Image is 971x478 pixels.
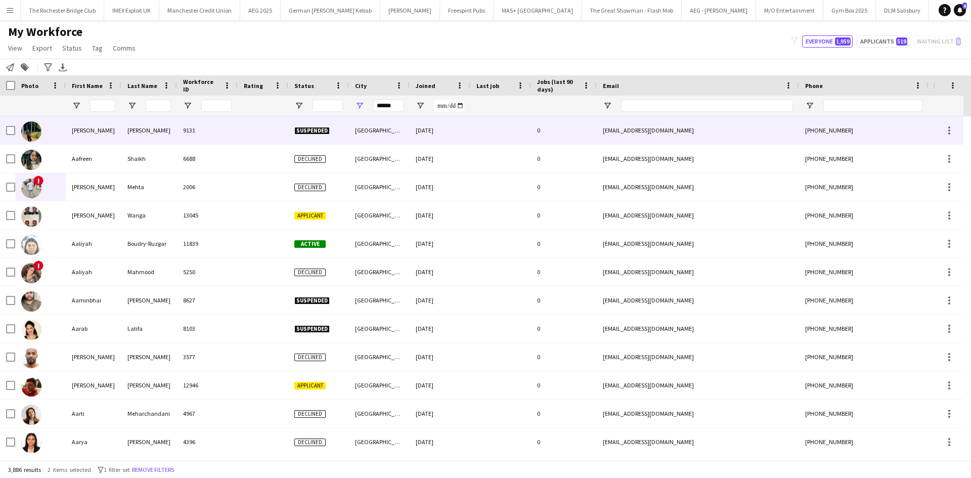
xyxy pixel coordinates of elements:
input: Workforce ID Filter Input [201,100,232,112]
div: [PERSON_NAME] [121,116,177,144]
div: [GEOGRAPHIC_DATA] [349,201,410,229]
span: Last job [476,82,499,90]
div: 2006 [177,173,238,201]
input: First Name Filter Input [90,100,115,112]
div: 0 [531,286,597,314]
div: [EMAIL_ADDRESS][DOMAIN_NAME] [597,400,799,427]
span: Declined [294,410,326,418]
span: 8 [962,3,967,9]
div: [EMAIL_ADDRESS][DOMAIN_NAME] [597,173,799,201]
div: [PERSON_NAME] [121,343,177,371]
button: The Rochester Bridge Club [21,1,104,20]
button: AEG - [PERSON_NAME] [682,1,756,20]
button: German [PERSON_NAME] Kebab [281,1,380,20]
div: [GEOGRAPHIC_DATA] [349,116,410,144]
div: [DATE] [410,230,470,257]
span: Suspended [294,127,330,135]
img: Aadil Vhora [21,121,41,142]
img: Aaliyah Boudry-Ruzgar [21,235,41,255]
img: Aafreen Shaikh [21,150,41,170]
div: [GEOGRAPHIC_DATA] [349,173,410,201]
div: [DATE] [410,315,470,342]
span: Declined [294,269,326,276]
button: Open Filter Menu [183,101,192,110]
button: M/O Entertainment [756,1,823,20]
span: Jobs (last 90 days) [537,78,579,93]
a: 8 [954,4,966,16]
div: [DATE] [410,258,470,286]
a: Tag [88,41,107,55]
div: [DATE] [410,173,470,201]
input: Status Filter Input [313,100,343,112]
div: 0 [531,343,597,371]
span: Comms [113,44,136,53]
span: Export [32,44,52,53]
div: [EMAIL_ADDRESS][DOMAIN_NAME] [597,201,799,229]
div: 9131 [177,116,238,144]
button: Open Filter Menu [72,101,81,110]
div: Wanga [121,201,177,229]
div: [DATE] [410,145,470,172]
button: IMEX Exploit UK [104,1,159,20]
div: [GEOGRAPHIC_DATA] [349,400,410,427]
input: City Filter Input [373,100,404,112]
div: 0 [531,145,597,172]
div: Aarab [66,315,121,342]
div: [PHONE_NUMBER] [799,315,929,342]
div: [PHONE_NUMBER] [799,371,929,399]
div: [GEOGRAPHIC_DATA], [GEOGRAPHIC_DATA] [349,315,410,342]
a: View [4,41,26,55]
div: [PHONE_NUMBER] [799,343,929,371]
img: Aaliyah Mahmood [21,263,41,283]
div: [PERSON_NAME] [121,428,177,456]
div: 0 [531,173,597,201]
div: 6688 [177,145,238,172]
div: [EMAIL_ADDRESS][DOMAIN_NAME] [597,343,799,371]
div: 4396 [177,428,238,456]
div: Meharchandani [121,400,177,427]
div: [PHONE_NUMBER] [799,258,929,286]
span: Photo [21,82,38,90]
div: [DATE] [410,286,470,314]
a: Status [58,41,86,55]
span: Applicant [294,382,326,389]
span: Phone [805,82,823,90]
img: Aaron Williams [21,376,41,397]
button: Gym Box 2025 [823,1,876,20]
div: [DATE] [410,428,470,456]
span: Active [294,240,326,248]
div: Mahmood [121,258,177,286]
app-action-btn: Export XLSX [57,61,69,73]
span: City [355,82,367,90]
div: [GEOGRAPHIC_DATA] [349,371,410,399]
a: Export [28,41,56,55]
div: [EMAIL_ADDRESS][DOMAIN_NAME] [597,116,799,144]
div: [PHONE_NUMBER] [799,173,929,201]
button: [PERSON_NAME] [380,1,440,20]
button: Open Filter Menu [355,101,364,110]
div: [PERSON_NAME] [66,201,121,229]
span: Rating [244,82,263,90]
span: Workforce ID [183,78,219,93]
span: ! [33,176,43,186]
div: [PHONE_NUMBER] [799,286,929,314]
div: Shaikh [121,145,177,172]
div: 0 [531,428,597,456]
div: 8103 [177,315,238,342]
div: 0 [531,201,597,229]
div: Aafreen [66,145,121,172]
div: [EMAIL_ADDRESS][DOMAIN_NAME] [597,286,799,314]
input: Phone Filter Input [823,100,922,112]
div: 0 [531,230,597,257]
button: Freespirit Pubs [440,1,494,20]
span: Status [62,44,82,53]
div: [PHONE_NUMBER] [799,116,929,144]
div: 11839 [177,230,238,257]
button: MAS+ [GEOGRAPHIC_DATA] [494,1,582,20]
div: [PERSON_NAME] [121,286,177,314]
div: [GEOGRAPHIC_DATA] [349,145,410,172]
img: Aalia Wanga [21,206,41,227]
span: 519 [896,37,907,46]
div: [EMAIL_ADDRESS][DOMAIN_NAME] [597,145,799,172]
button: Open Filter Menu [603,101,612,110]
